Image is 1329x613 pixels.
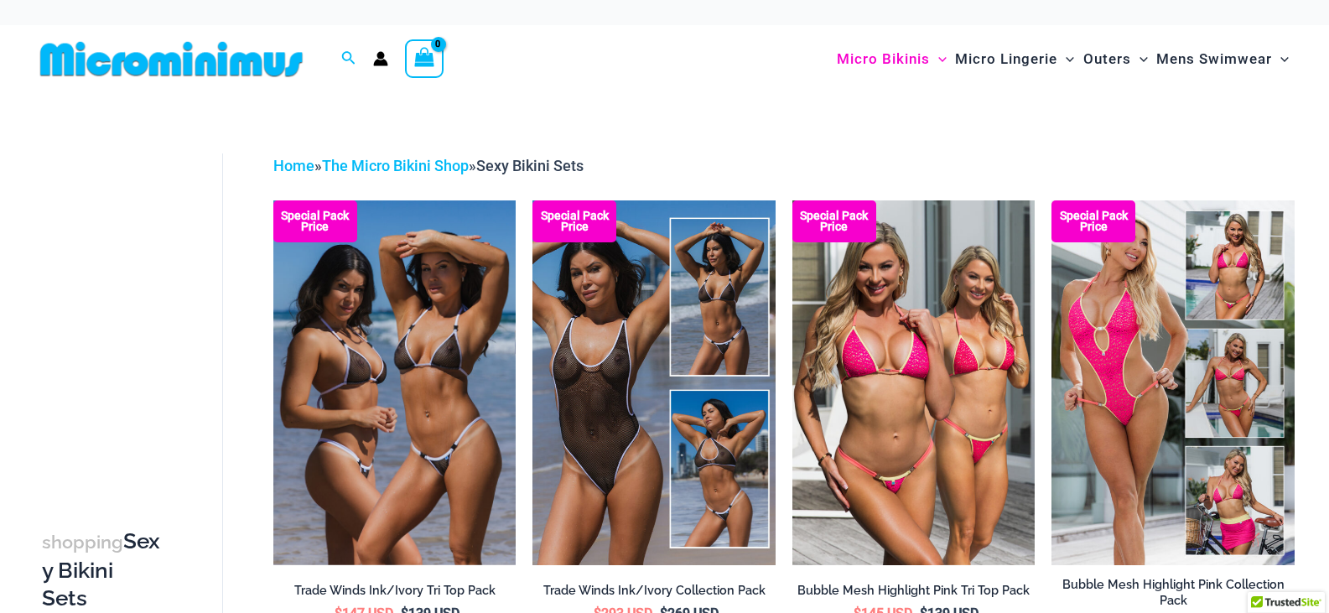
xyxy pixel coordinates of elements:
a: Trade Winds Ink/Ivory Collection Pack [532,583,776,605]
a: Collection Pack F Collection Pack BCollection Pack B [1051,200,1295,564]
a: Trade Winds Ink/Ivory Tri Top Pack [273,583,517,605]
a: Home [273,157,314,174]
span: » » [273,157,584,174]
span: Menu Toggle [930,38,947,81]
a: View Shopping Cart, empty [405,39,444,78]
img: Top Bum Pack [273,200,517,564]
span: Micro Bikinis [837,38,930,81]
img: MM SHOP LOGO FLAT [34,40,309,78]
a: Top Bum Pack Top Bum Pack bTop Bum Pack b [273,200,517,564]
img: Collection Pack [532,200,776,564]
span: Menu Toggle [1272,38,1289,81]
span: Outers [1083,38,1131,81]
a: Collection Pack Collection Pack b (1)Collection Pack b (1) [532,200,776,564]
a: Micro LingerieMenu ToggleMenu Toggle [951,34,1078,85]
nav: Site Navigation [830,31,1295,87]
span: shopping [42,532,123,553]
b: Special Pack Price [532,210,616,232]
h2: Bubble Mesh Highlight Pink Tri Top Pack [792,583,1036,599]
h3: Sexy Bikini Sets [42,527,164,613]
a: Search icon link [341,49,356,70]
a: Bubble Mesh Highlight Pink Tri Top Pack [792,583,1036,605]
a: OutersMenu ToggleMenu Toggle [1079,34,1152,85]
b: Special Pack Price [273,210,357,232]
span: Mens Swimwear [1156,38,1272,81]
span: Menu Toggle [1131,38,1148,81]
img: Tri Top Pack F [792,200,1036,564]
a: The Micro Bikini Shop [322,157,469,174]
h2: Trade Winds Ink/Ivory Tri Top Pack [273,583,517,599]
span: Sexy Bikini Sets [476,157,584,174]
b: Special Pack Price [792,210,876,232]
iframe: TrustedSite Certified [42,140,193,475]
img: Collection Pack F [1051,200,1295,564]
span: Menu Toggle [1057,38,1074,81]
h2: Bubble Mesh Highlight Pink Collection Pack [1051,577,1295,608]
a: Mens SwimwearMenu ToggleMenu Toggle [1152,34,1293,85]
a: Tri Top Pack F Tri Top Pack BTri Top Pack B [792,200,1036,564]
span: Micro Lingerie [955,38,1057,81]
b: Special Pack Price [1051,210,1135,232]
h2: Trade Winds Ink/Ivory Collection Pack [532,583,776,599]
a: Micro BikinisMenu ToggleMenu Toggle [833,34,951,85]
a: Account icon link [373,51,388,66]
